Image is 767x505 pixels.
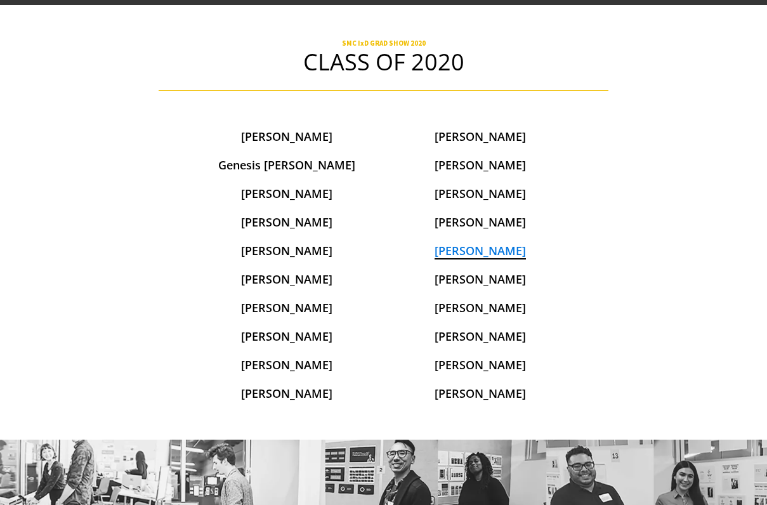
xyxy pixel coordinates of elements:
a: [PERSON_NAME] [241,329,332,344]
a: [PERSON_NAME] [241,300,332,315]
a: [PERSON_NAME] [241,129,332,144]
a: [PERSON_NAME][PERSON_NAME] [435,186,526,230]
a: [PERSON_NAME] [241,186,332,201]
a: [PERSON_NAME] [435,157,526,173]
a: [PERSON_NAME] [241,272,332,287]
a: [PERSON_NAME] [435,357,526,372]
a: [PERSON_NAME] [241,386,332,401]
a: [PERSON_NAME] [435,272,526,287]
a: [PERSON_NAME] [241,357,332,372]
a: [PERSON_NAME] [435,386,526,401]
a: [PERSON_NAME] [435,329,526,344]
a: [PERSON_NAME] [435,129,526,144]
a: [PERSON_NAME] [241,214,332,230]
a: [PERSON_NAME] [435,243,526,259]
a: [PERSON_NAME] [435,300,526,315]
a: [PERSON_NAME] [241,243,332,258]
a: Genesis [PERSON_NAME] [218,157,355,173]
